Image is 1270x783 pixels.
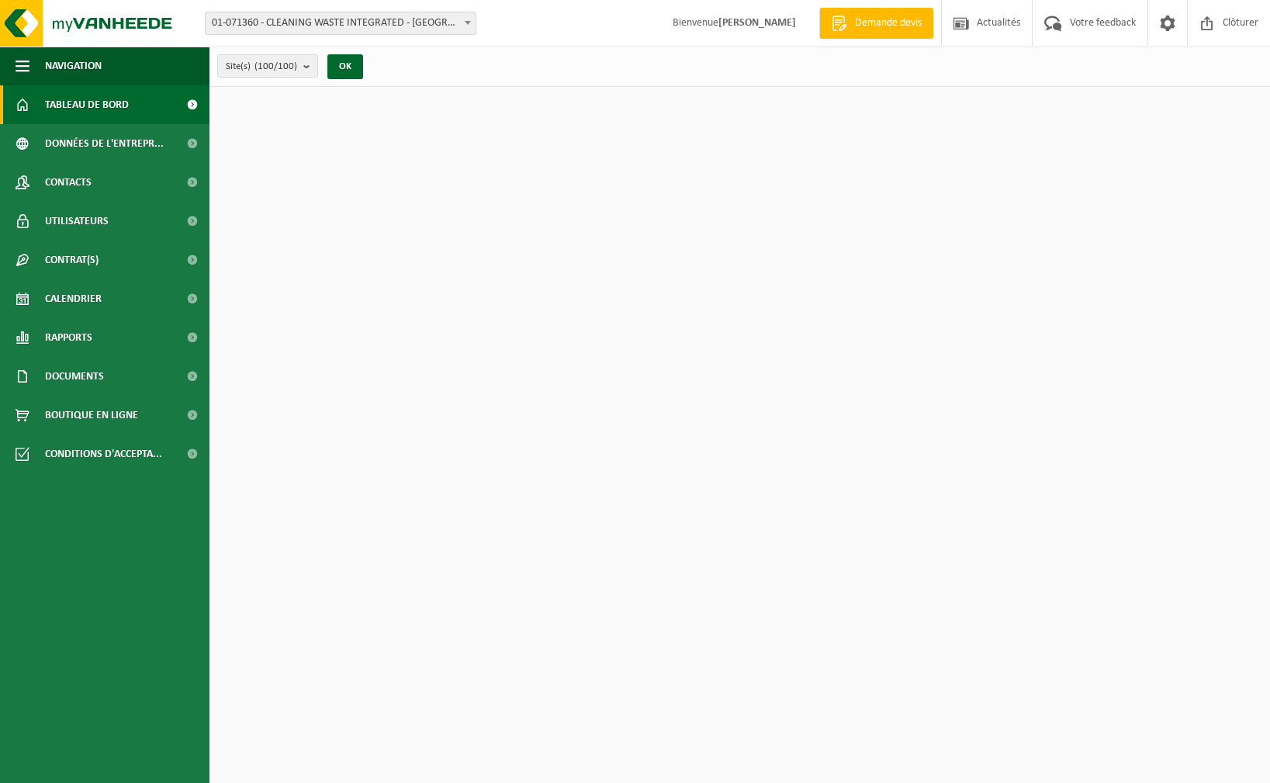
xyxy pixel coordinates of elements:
span: Conditions d'accepta... [45,435,162,473]
span: Tableau de bord [45,85,129,124]
button: OK [327,54,363,79]
span: 01-071360 - CLEANING WASTE INTEGRATED - SAINT-GHISLAIN [205,12,476,35]
span: Utilisateurs [45,202,109,241]
a: Demande devis [819,8,933,39]
span: Documents [45,357,104,396]
span: Contacts [45,163,92,202]
span: Contrat(s) [45,241,99,279]
span: 01-071360 - CLEANING WASTE INTEGRATED - SAINT-GHISLAIN [206,12,476,34]
span: Demande devis [851,16,926,31]
button: Site(s)(100/100) [217,54,318,78]
strong: [PERSON_NAME] [718,17,796,29]
span: Rapports [45,318,92,357]
span: Navigation [45,47,102,85]
span: Calendrier [45,279,102,318]
span: Données de l'entrepr... [45,124,164,163]
count: (100/100) [254,61,297,71]
span: Boutique en ligne [45,396,138,435]
span: Site(s) [226,55,297,78]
